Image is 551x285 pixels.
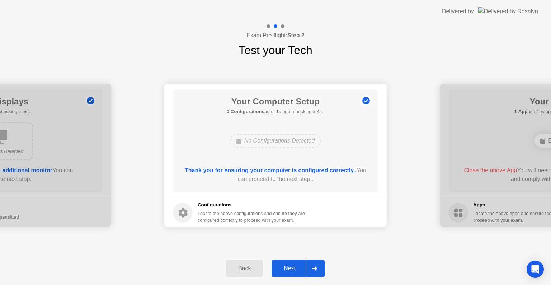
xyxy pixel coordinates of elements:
div: Next [274,265,306,272]
div: You can proceed to the next step.. [183,166,368,183]
b: Thank you for ensuring your computer is configured correctly.. [185,167,357,173]
div: Open Intercom Messenger [527,261,544,278]
div: Back [228,265,261,272]
img: Delivered by Rosalyn [478,7,538,15]
div: No Configurations Detected [230,134,321,148]
h5: Configurations [198,201,306,209]
h4: Exam Pre-flight: [246,31,305,40]
b: Step 2 [287,32,305,38]
h1: Test your Tech [239,42,312,59]
div: Locate the above configurations and ensure they are configured correctly to proceed with your exam. [198,210,306,224]
h1: Your Computer Setup [227,95,325,108]
div: Delivered by [442,7,474,16]
button: Back [226,260,263,277]
button: Next [272,260,325,277]
h5: as of 1s ago, checking in4s.. [227,108,325,115]
b: 0 Configurations [227,109,264,114]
